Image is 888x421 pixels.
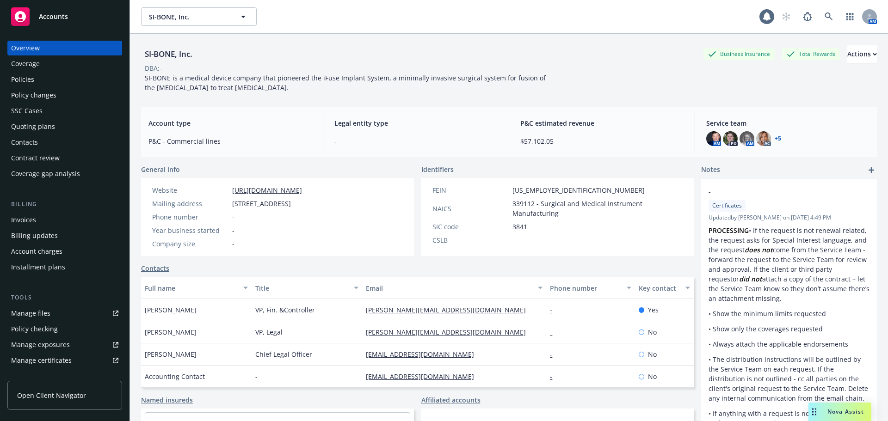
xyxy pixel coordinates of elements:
div: Billing updates [11,228,58,243]
button: Title [252,277,362,299]
a: [EMAIL_ADDRESS][DOMAIN_NAME] [366,372,481,381]
div: Manage files [11,306,50,321]
a: Policy checking [7,322,122,336]
button: Key contact [635,277,694,299]
p: • Show only the coverages requested [709,324,869,334]
span: Identifiers [421,165,454,174]
div: Mailing address [152,199,228,208]
div: CSLB [432,235,509,245]
span: Updated by [PERSON_NAME] on [DATE] 4:49 PM [709,214,869,222]
em: did not [739,275,762,283]
span: Notes [701,165,720,176]
span: SI-BONE, Inc. [149,12,229,22]
strong: PROCESSING [709,226,749,235]
div: Manage claims [11,369,58,384]
a: Named insureds [141,395,193,405]
button: Email [362,277,546,299]
a: Policies [7,72,122,87]
a: Contacts [7,135,122,150]
div: FEIN [432,185,509,195]
a: Invoices [7,213,122,227]
span: - [232,239,234,249]
a: - [550,305,560,314]
a: Overview [7,41,122,55]
span: $57,102.05 [520,136,684,146]
a: [EMAIL_ADDRESS][DOMAIN_NAME] [366,350,481,359]
span: Accounting Contact [145,372,205,381]
p: • Show the minimum limits requested [709,309,869,318]
span: - [334,136,498,146]
div: NAICS [432,204,509,214]
span: Service team [706,118,869,128]
a: Manage files [7,306,122,321]
span: SI-BONE is a medical device company that pioneered the iFuse Implant System, a minimally invasive... [145,73,548,92]
div: Contract review [11,151,60,165]
span: Chief Legal Officer [255,349,312,359]
div: Tools [7,293,122,302]
div: Website [152,185,228,195]
img: photo [723,131,738,146]
span: Legal entity type [334,118,498,128]
a: Contract review [7,151,122,165]
a: Search [820,7,838,26]
p: • Always attach the applicable endorsements [709,339,869,349]
span: Accounts [39,13,68,20]
div: DBA: - [145,63,162,73]
a: Account charges [7,244,122,259]
span: - [232,226,234,235]
button: Nova Assist [808,403,871,421]
a: [URL][DOMAIN_NAME] [232,186,302,195]
button: Full name [141,277,252,299]
div: Key contact [639,283,680,293]
a: Installment plans [7,260,122,275]
div: Year business started [152,226,228,235]
a: Affiliated accounts [421,395,481,405]
div: Account charges [11,244,62,259]
a: Coverage [7,56,122,71]
span: Account type [148,118,312,128]
div: Email [366,283,532,293]
p: • If the request is not renewal related, the request asks for Special Interest language, and the ... [709,226,869,303]
div: Invoices [11,213,36,227]
span: P&C estimated revenue [520,118,684,128]
a: Manage certificates [7,353,122,368]
div: Installment plans [11,260,65,275]
a: Billing updates [7,228,122,243]
span: Yes [648,305,659,315]
a: Policy changes [7,88,122,103]
a: Accounts [7,4,122,30]
a: Manage exposures [7,337,122,352]
div: Full name [145,283,238,293]
a: Coverage gap analysis [7,166,122,181]
div: Policy changes [11,88,56,103]
span: - [255,372,258,381]
span: - [709,187,845,196]
div: Phone number [550,283,621,293]
span: 3841 [512,222,527,232]
span: - [512,235,515,245]
div: Policy checking [11,322,58,336]
a: add [866,165,877,176]
span: Nova Assist [827,408,864,415]
div: Overview [11,41,40,55]
div: Billing [7,200,122,209]
span: [PERSON_NAME] [145,305,197,315]
span: [US_EMPLOYER_IDENTIFICATION_NUMBER] [512,185,645,195]
div: Policies [11,72,34,87]
div: Phone number [152,212,228,222]
span: VP, Legal [255,327,283,337]
a: SSC Cases [7,104,122,118]
div: SSC Cases [11,104,43,118]
div: Title [255,283,348,293]
span: [STREET_ADDRESS] [232,199,291,208]
a: Manage claims [7,369,122,384]
span: 339112 - Surgical and Medical Instrument Manufacturing [512,199,683,218]
div: Business Insurance [703,48,775,60]
button: SI-BONE, Inc. [141,7,257,26]
p: • The distribution instructions will be outlined by the Service Team on each request. If the dist... [709,354,869,403]
a: - [550,328,560,336]
div: Quoting plans [11,119,55,134]
div: Manage exposures [11,337,70,352]
div: Coverage gap analysis [11,166,80,181]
